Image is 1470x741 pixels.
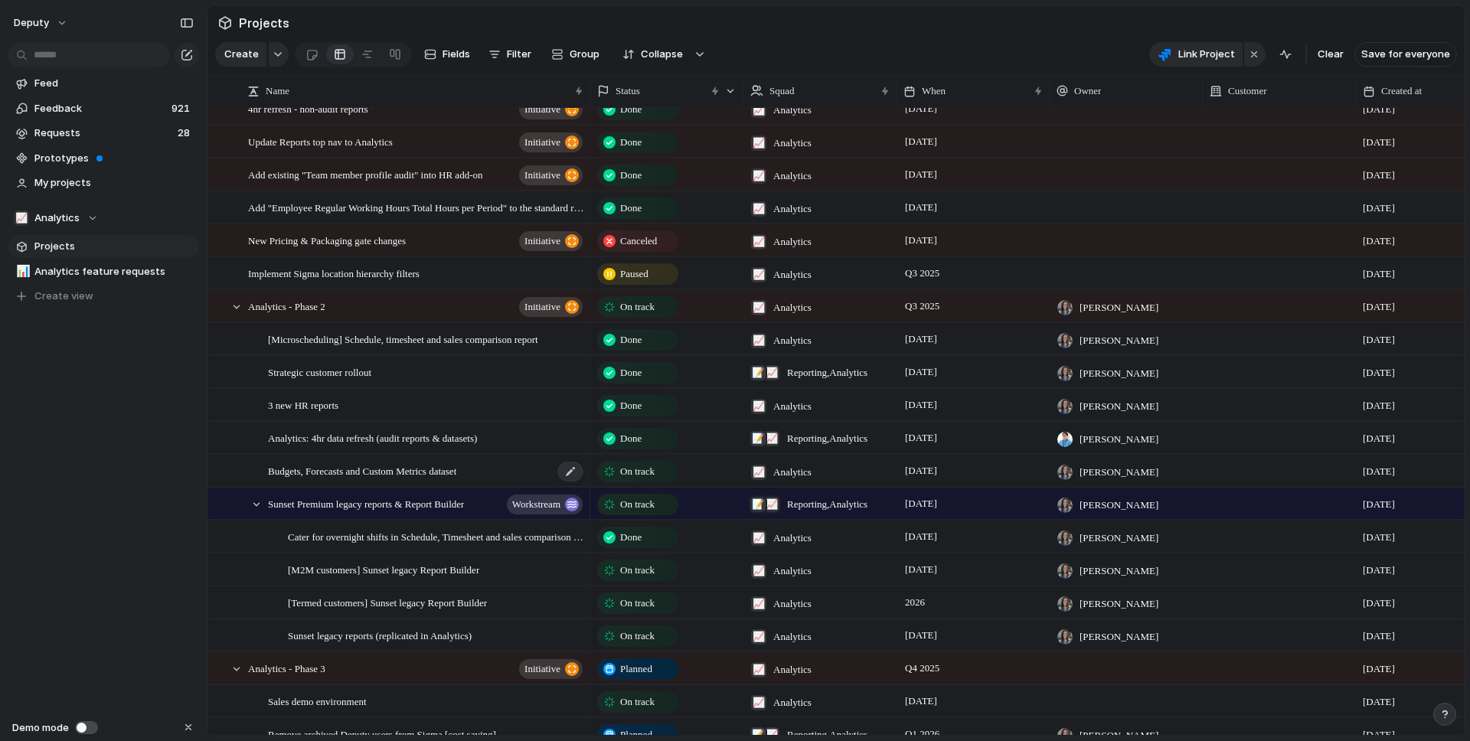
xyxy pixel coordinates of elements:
[524,99,560,120] span: initiative
[524,658,560,680] span: initiative
[288,527,585,545] span: Cater for overnight shifts in Schedule, Timesheet and sales comparison report
[34,76,194,91] span: Feed
[570,47,599,62] span: Group
[901,100,941,118] span: [DATE]
[901,363,941,381] span: [DATE]
[512,494,560,515] span: workstream
[16,263,27,280] div: 📊
[507,495,583,514] button: workstream
[1363,596,1395,611] span: [DATE]
[1363,233,1395,249] span: [DATE]
[248,659,325,677] span: Analytics - Phase 3
[764,365,779,380] div: 📈
[1354,42,1457,67] button: Save for everyone
[922,83,946,99] span: When
[288,626,472,644] span: Sunset legacy reports (replicated in Analytics)
[751,300,766,315] div: 📈
[750,431,766,446] div: 📝
[1363,431,1395,446] span: [DATE]
[1074,83,1101,99] span: Owner
[443,47,470,62] span: Fields
[1363,464,1395,479] span: [DATE]
[901,396,941,414] span: [DATE]
[1363,168,1395,183] span: [DATE]
[751,201,766,217] div: 📈
[1363,135,1395,150] span: [DATE]
[1363,497,1395,512] span: [DATE]
[1363,563,1395,578] span: [DATE]
[171,101,193,116] span: 921
[1363,332,1395,348] span: [DATE]
[519,132,583,152] button: initiative
[620,201,642,216] span: Done
[620,431,642,446] span: Done
[751,629,766,645] div: 📈
[769,83,795,99] span: Squad
[1080,498,1158,513] span: [PERSON_NAME]
[616,83,640,99] span: Status
[1363,694,1395,710] span: [DATE]
[248,132,393,150] span: Update Reports top nav to Analytics
[288,593,487,611] span: [Termed customers] Sunset legacy Report Builder
[773,103,812,118] span: Analytics
[519,659,583,679] button: initiative
[641,47,683,62] span: Collapse
[1381,83,1422,99] span: Created at
[751,563,766,579] div: 📈
[268,692,367,710] span: Sales demo environment
[1080,366,1158,381] span: [PERSON_NAME]
[1080,399,1158,414] span: [PERSON_NAME]
[901,659,943,677] span: Q4 2025
[34,151,194,166] span: Prototypes
[248,264,420,282] span: Implement Sigma location hierarchy filters
[1080,465,1158,480] span: [PERSON_NAME]
[751,662,766,677] div: 📈
[1080,563,1158,579] span: [PERSON_NAME]
[620,365,642,380] span: Done
[34,211,80,226] span: Analytics
[787,431,867,446] span: Reporting , Analytics
[248,297,325,315] span: Analytics - Phase 2
[8,97,199,120] a: Feedback921
[1178,47,1235,62] span: Link Project
[519,231,583,251] button: initiative
[544,42,607,67] button: Group
[7,11,76,35] button: deputy
[620,497,655,512] span: On track
[14,211,29,226] div: 📈
[34,289,93,304] span: Create view
[8,147,199,170] a: Prototypes
[773,267,812,282] span: Analytics
[751,465,766,480] div: 📈
[620,694,655,710] span: On track
[8,171,199,194] a: My projects
[620,628,655,644] span: On track
[751,399,766,414] div: 📈
[773,629,812,645] span: Analytics
[620,299,655,315] span: On track
[8,207,199,230] button: 📈Analytics
[288,560,479,578] span: [M2M customers] Sunset legacy Report Builder
[901,626,941,645] span: [DATE]
[268,462,456,479] span: Budgets, Forecasts and Custom Metrics dataset
[773,333,812,348] span: Analytics
[1080,530,1158,546] span: [PERSON_NAME]
[524,296,560,318] span: initiative
[1363,266,1395,282] span: [DATE]
[620,464,655,479] span: On track
[1318,47,1344,62] span: Clear
[620,102,642,117] span: Done
[620,168,642,183] span: Done
[215,42,266,67] button: Create
[751,530,766,546] div: 📈
[764,431,779,446] div: 📈
[773,530,812,546] span: Analytics
[418,42,476,67] button: Fields
[248,165,482,183] span: Add existing "Team member profile audit" into HR add-on
[787,365,867,380] span: Reporting , Analytics
[34,126,173,141] span: Requests
[8,260,199,283] a: 📊Analytics feature requests
[1361,47,1450,62] span: Save for everyone
[620,233,657,249] span: Canceled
